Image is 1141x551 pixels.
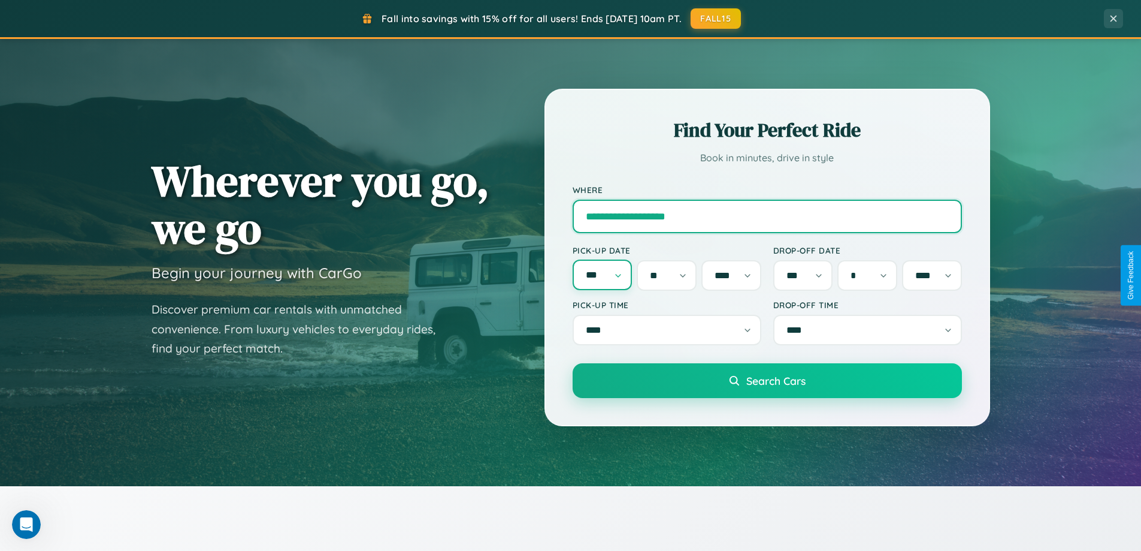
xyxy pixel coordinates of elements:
[152,157,489,252] h1: Wherever you go, we go
[573,149,962,167] p: Book in minutes, drive in style
[12,510,41,539] iframe: Intercom live chat
[382,13,682,25] span: Fall into savings with 15% off for all users! Ends [DATE] 10am PT.
[152,300,451,359] p: Discover premium car rentals with unmatched convenience. From luxury vehicles to everyday rides, ...
[773,300,962,310] label: Drop-off Time
[573,185,962,195] label: Where
[573,300,761,310] label: Pick-up Time
[573,363,962,398] button: Search Cars
[691,8,741,29] button: FALL15
[152,264,362,282] h3: Begin your journey with CarGo
[573,117,962,143] h2: Find Your Perfect Ride
[773,245,962,255] label: Drop-off Date
[1127,251,1135,300] div: Give Feedback
[573,245,761,255] label: Pick-up Date
[746,374,806,387] span: Search Cars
